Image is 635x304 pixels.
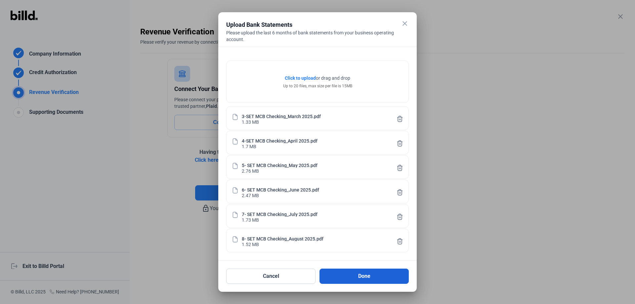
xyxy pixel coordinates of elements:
[226,20,392,29] div: Upload Bank Statements
[283,83,352,89] div: Up to 20 files, max size per file is 15MB
[242,138,317,143] div: 4-SET MCB Checking_April 2025.pdf
[242,217,259,222] div: 1.73 MB
[242,162,317,168] div: 5- SET MCB Checking_May 2025.pdf
[242,143,256,149] div: 1.7 MB
[242,187,319,192] div: 6- SET MCB Checking_June 2025.pdf
[242,241,259,247] div: 1.52 MB
[226,29,409,43] div: Please upload the last 6 months of bank statements from your business operating account.
[319,269,409,284] button: Done
[242,192,259,198] div: 2.47 MB
[242,168,259,173] div: 2.76 MB
[285,75,316,81] span: Click to upload
[401,20,409,27] mat-icon: close
[242,211,317,217] div: 7- SET MCB Checking_July 2025.pdf
[242,113,321,119] div: 3-SET MCB Checking_March 2025.pdf
[242,236,323,241] div: 8- SET MCB Checking_August 2025.pdf
[316,75,350,81] span: or drag and drop
[242,119,259,124] div: 1.33 MB
[226,269,316,284] button: Cancel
